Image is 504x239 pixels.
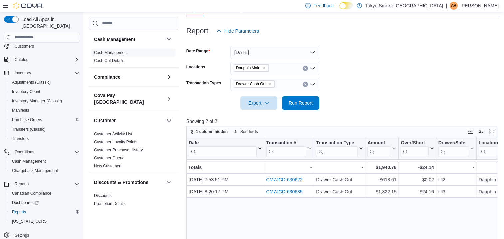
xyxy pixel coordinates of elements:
[94,201,126,206] span: Promotion Details
[236,81,267,87] span: Drawer Cash Out
[15,44,34,49] span: Customers
[401,140,428,157] div: Over/Short
[12,42,79,50] span: Customers
[9,125,48,133] a: Transfers (Classic)
[316,140,358,157] div: Transaction Type
[230,46,319,59] button: [DATE]
[12,69,79,77] span: Inventory
[189,140,262,157] button: Date
[15,233,29,238] span: Settings
[12,108,29,113] span: Manifests
[303,82,308,87] button: Clear input
[9,125,79,133] span: Transfers (Classic)
[9,199,79,207] span: Dashboards
[231,128,260,136] button: Sort fields
[9,189,54,197] a: Canadian Compliance
[339,9,340,10] span: Dark Mode
[339,2,353,9] input: Dark Mode
[1,41,82,51] button: Customers
[94,50,128,55] a: Cash Management
[7,87,82,96] button: Inventory Count
[94,193,112,198] a: Discounts
[94,36,164,43] button: Cash Management
[12,231,79,239] span: Settings
[236,65,260,71] span: Dauphin Main
[438,140,469,157] div: Drawer/Safe
[189,176,262,184] div: [DATE] 7:53:51 PM
[9,88,43,96] a: Inventory Count
[262,66,266,70] button: Remove Dauphin Main from selection in this group
[186,27,208,35] h3: Report
[7,134,82,143] button: Transfers
[289,100,313,106] span: Run Report
[367,140,391,157] div: Amount
[12,148,37,156] button: Operations
[244,96,273,110] span: Export
[401,163,434,171] div: -$24.14
[94,74,120,80] h3: Compliance
[12,180,79,188] span: Reports
[367,140,396,157] button: Amount
[214,24,262,38] button: Hide Parameters
[224,28,259,34] span: Hide Parameters
[1,179,82,189] button: Reports
[12,168,58,173] span: Chargeback Management
[9,135,31,143] a: Transfers
[189,140,257,157] div: Date
[9,97,65,105] a: Inventory Manager (Classic)
[94,163,122,169] span: New Customers
[9,167,79,175] span: Chargeback Management
[165,73,173,81] button: Compliance
[94,117,164,124] button: Customer
[7,198,82,207] a: Dashboards
[9,167,61,175] a: Chargeback Management
[189,140,257,146] div: Date
[446,2,447,10] p: |
[89,49,178,67] div: Cash Management
[268,82,272,86] button: Remove Drawer Cash Out from selection in this group
[9,217,49,225] a: [US_STATE] CCRS
[310,82,315,87] button: Open list of options
[12,117,42,123] span: Purchase Orders
[367,188,396,196] div: $1,322.15
[401,140,428,146] div: Over/Short
[488,128,496,136] button: Enter fullscreen
[12,42,37,50] a: Customers
[94,139,137,145] span: Customer Loyalty Points
[94,179,164,186] button: Discounts & Promotions
[188,163,262,171] div: Totals
[12,219,47,224] span: [US_STATE] CCRS
[9,78,53,86] a: Adjustments (Classic)
[94,92,164,105] h3: Cova Pay [GEOGRAPHIC_DATA]
[9,78,79,86] span: Adjustments (Classic)
[438,140,469,146] div: Drawer/Safe
[9,217,79,225] span: Washington CCRS
[94,148,143,152] a: Customer Purchase History
[240,96,277,110] button: Export
[94,36,135,43] h3: Cash Management
[94,209,114,214] span: Promotions
[165,95,173,103] button: Cova Pay [GEOGRAPHIC_DATA]
[438,188,474,196] div: till3
[316,188,363,196] div: Drawer Cash Out
[9,189,79,197] span: Canadian Compliance
[12,191,51,196] span: Canadian Compliance
[187,128,230,136] button: 1 column hidden
[316,176,363,184] div: Drawer Cash Out
[94,117,116,124] h3: Customer
[15,57,28,62] span: Catalog
[196,129,228,134] span: 1 column hidden
[12,159,46,164] span: Cash Management
[313,2,334,9] span: Feedback
[7,157,82,166] button: Cash Management
[7,125,82,134] button: Transfers (Classic)
[9,157,79,165] span: Cash Management
[15,181,29,187] span: Reports
[186,118,501,125] p: Showing 2 of 2
[233,64,269,72] span: Dauphin Main
[9,208,29,216] a: Reports
[94,156,124,160] a: Customer Queue
[9,106,32,114] a: Manifests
